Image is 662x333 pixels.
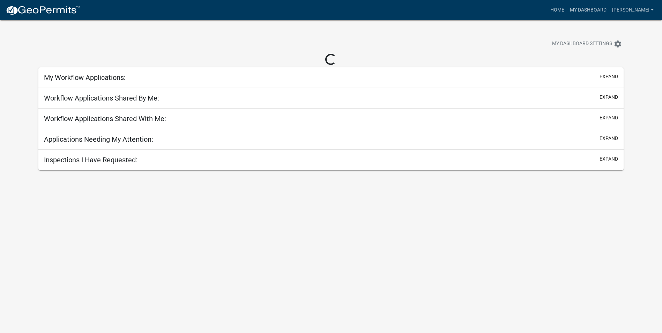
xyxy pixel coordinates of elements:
button: expand [600,94,618,101]
a: Home [548,3,567,17]
button: expand [600,135,618,142]
span: My Dashboard Settings [552,40,612,48]
i: settings [613,40,622,48]
button: My Dashboard Settingssettings [546,37,627,51]
h5: Inspections I Have Requested: [44,156,137,164]
h5: Workflow Applications Shared By Me: [44,94,159,102]
h5: Applications Needing My Attention: [44,135,153,143]
a: [PERSON_NAME] [609,3,656,17]
a: My Dashboard [567,3,609,17]
button: expand [600,73,618,80]
button: expand [600,155,618,163]
h5: My Workflow Applications: [44,73,126,82]
h5: Workflow Applications Shared With Me: [44,114,166,123]
button: expand [600,114,618,121]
